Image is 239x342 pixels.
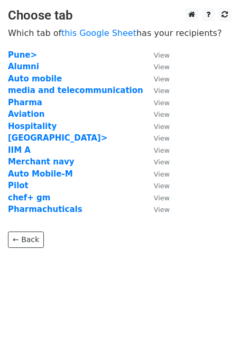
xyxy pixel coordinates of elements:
[154,170,170,178] small: View
[143,157,170,167] a: View
[8,74,62,84] a: Auto mobile
[143,122,170,131] a: View
[8,122,57,131] a: Hospitality
[8,62,39,71] a: Alumni
[154,63,170,71] small: View
[8,157,75,167] a: Merchant navy
[154,158,170,166] small: View
[8,109,44,119] a: Aviation
[154,110,170,118] small: View
[143,50,170,60] a: View
[154,99,170,107] small: View
[143,205,170,214] a: View
[8,169,73,179] a: Auto Mobile-M
[154,146,170,154] small: View
[143,109,170,119] a: View
[154,75,170,83] small: View
[154,87,170,95] small: View
[8,98,42,107] a: Pharma
[61,28,136,38] a: this Google Sheet
[143,145,170,155] a: View
[154,123,170,131] small: View
[143,133,170,143] a: View
[8,50,37,60] a: Pune>
[8,8,231,23] h3: Choose tab
[143,98,170,107] a: View
[8,232,44,248] a: ← Back
[143,86,170,95] a: View
[8,86,143,95] a: media and telecommunication
[143,193,170,202] a: View
[8,205,82,214] a: Pharmachuticals
[143,181,170,190] a: View
[154,194,170,202] small: View
[154,134,170,142] small: View
[8,193,50,202] a: chef+ gm
[143,62,170,71] a: View
[154,182,170,190] small: View
[8,181,29,190] a: Pilot
[8,133,107,143] a: [GEOGRAPHIC_DATA]>
[154,206,170,214] small: View
[8,145,31,155] a: IIM A
[143,169,170,179] a: View
[143,74,170,84] a: View
[154,51,170,59] small: View
[8,27,231,39] p: Which tab of has your recipients?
